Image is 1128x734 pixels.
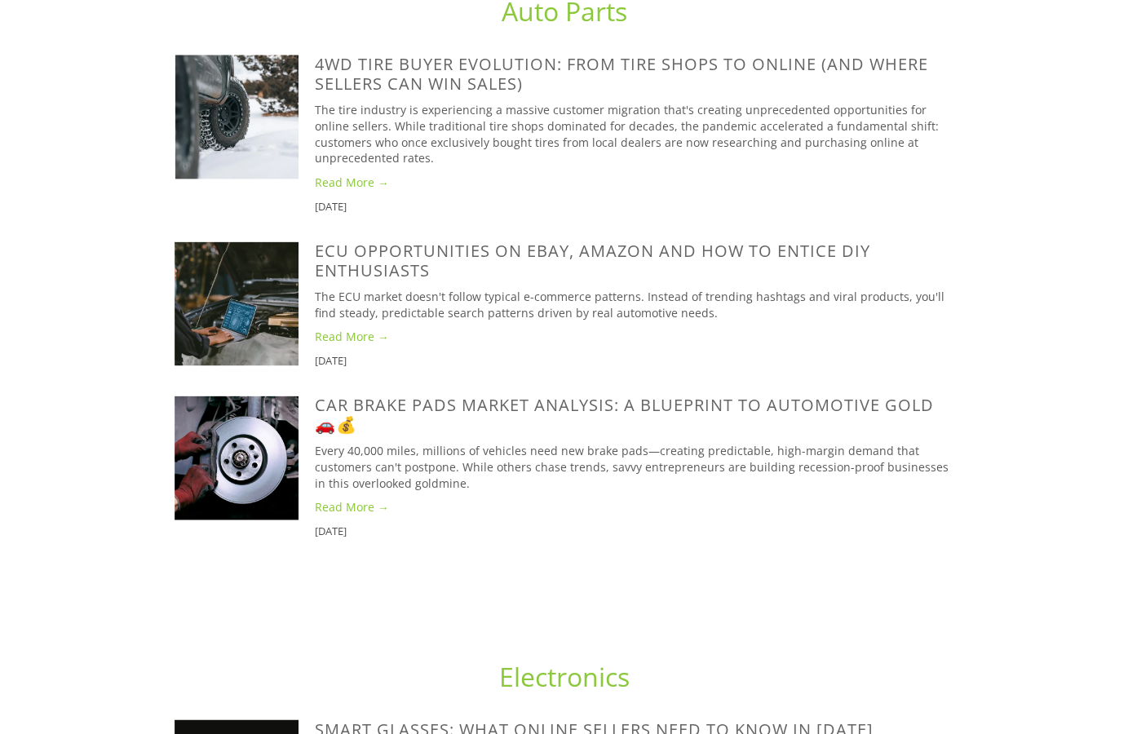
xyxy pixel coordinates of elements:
a: Read More → [315,329,954,345]
a: ECU Opportunities on eBay, Amazon and How to Entice DIY Enthusiasts [175,241,315,365]
time: [DATE] [315,524,347,538]
a: Electronics [499,658,630,693]
img: ECU Opportunities on eBay, Amazon and How to Entice DIY Enthusiasts [175,241,299,365]
time: [DATE] [315,199,347,214]
a: Car Brake Pads Market Analysis: A Blueprint to Automotive Gold 🚗💰 [175,396,315,520]
p: The ECU market doesn't follow typical e-commerce patterns. Instead of trending hashtags and viral... [315,289,954,321]
img: Car Brake Pads Market Analysis: A Blueprint to Automotive Gold 🚗💰 [175,396,299,520]
time: [DATE] [315,353,347,368]
a: 4WD Tire Buyer Evolution: From Tire Shops to Online (And Where Sellers Can Win Sales) [175,55,315,179]
p: Every 40,000 miles, millions of vehicles need new brake pads—creating predictable, high-margin de... [315,443,954,491]
a: Car Brake Pads Market Analysis: A Blueprint to Automotive Gold 🚗💰 [315,394,934,436]
a: ECU Opportunities on eBay, Amazon and How to Entice DIY Enthusiasts [315,240,870,281]
a: Read More → [315,175,954,191]
p: The tire industry is experiencing a massive customer migration that's creating unprecedented oppo... [315,102,954,166]
img: 4WD Tire Buyer Evolution: From Tire Shops to Online (And Where Sellers Can Win Sales) [175,55,299,179]
a: Read More → [315,499,954,515]
a: 4WD Tire Buyer Evolution: From Tire Shops to Online (And Where Sellers Can Win Sales) [315,53,928,95]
